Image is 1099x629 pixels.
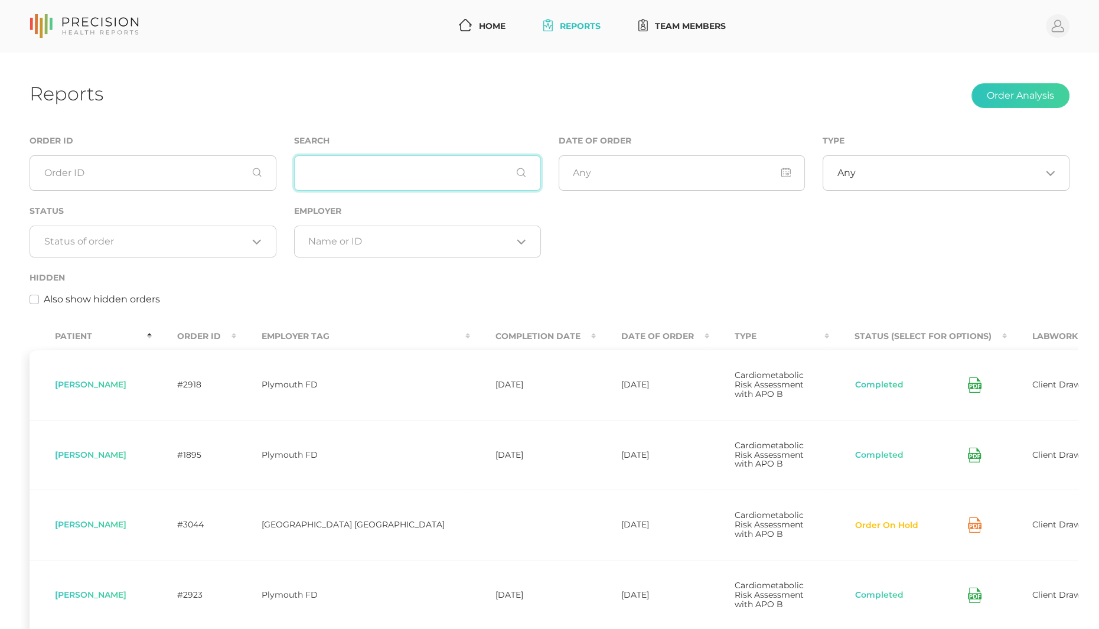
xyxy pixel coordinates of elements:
[596,490,709,560] td: [DATE]
[152,490,236,560] td: #3044
[236,323,470,350] th: Employer Tag : activate to sort column ascending
[823,155,1069,191] div: Search for option
[855,379,904,391] button: Completed
[30,82,103,105] h1: Reports
[596,420,709,490] td: [DATE]
[294,226,541,258] div: Search for option
[55,449,126,460] span: [PERSON_NAME]
[55,589,126,600] span: [PERSON_NAME]
[44,236,248,247] input: Search for option
[823,136,844,146] label: Type
[1032,449,1081,460] span: Client Draw
[30,155,276,191] input: Order ID
[236,350,470,420] td: Plymouth FD
[559,155,806,191] input: Any
[30,273,65,283] label: Hidden
[30,136,73,146] label: Order ID
[294,136,330,146] label: Search
[596,350,709,420] td: [DATE]
[856,167,1041,179] input: Search for option
[735,580,804,610] span: Cardiometabolic Risk Assessment with APO B
[735,440,804,470] span: Cardiometabolic Risk Assessment with APO B
[735,370,804,399] span: Cardiometabolic Risk Assessment with APO B
[539,15,605,37] a: Reports
[1032,589,1081,600] span: Client Draw
[829,323,1007,350] th: Status (Select for Options) : activate to sort column ascending
[470,350,596,420] td: [DATE]
[152,420,236,490] td: #1895
[55,379,126,390] span: [PERSON_NAME]
[152,350,236,420] td: #2918
[454,15,510,37] a: Home
[709,323,829,350] th: Type : activate to sort column ascending
[855,449,904,461] button: Completed
[470,323,596,350] th: Completion Date : activate to sort column ascending
[236,420,470,490] td: Plymouth FD
[559,136,631,146] label: Date of Order
[855,520,919,532] button: Order On Hold
[470,420,596,490] td: [DATE]
[596,323,709,350] th: Date Of Order : activate to sort column ascending
[837,167,856,179] span: Any
[30,323,152,350] th: Patient : activate to sort column descending
[308,236,512,247] input: Search for option
[55,519,126,530] span: [PERSON_NAME]
[735,510,804,539] span: Cardiometabolic Risk Assessment with APO B
[152,323,236,350] th: Order ID : activate to sort column ascending
[44,292,160,307] label: Also show hidden orders
[1032,519,1081,530] span: Client Draw
[30,226,276,258] div: Search for option
[236,490,470,560] td: [GEOGRAPHIC_DATA] [GEOGRAPHIC_DATA]
[294,206,341,216] label: Employer
[294,155,541,191] input: First or Last Name
[1032,379,1081,390] span: Client Draw
[855,589,904,601] button: Completed
[634,15,731,37] a: Team Members
[30,206,64,216] label: Status
[971,83,1069,108] button: Order Analysis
